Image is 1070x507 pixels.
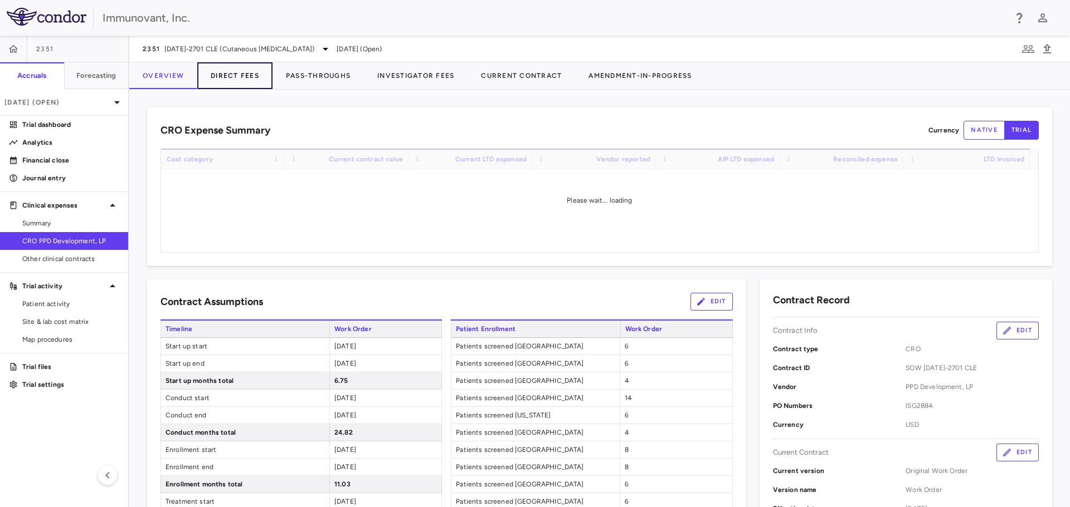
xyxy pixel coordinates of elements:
span: Site & lab cost matrix [22,317,119,327]
button: Investigator Fees [364,62,468,89]
span: 6 [625,498,629,505]
p: Currency [773,420,906,430]
span: Work Order [329,321,442,337]
span: Conduct end [161,407,329,424]
span: Timeline [160,321,329,337]
span: Patient activity [22,299,119,309]
span: Patients screened [GEOGRAPHIC_DATA] [451,338,620,355]
span: SOW [DATE]-2701 CLE [906,363,1039,373]
span: Patients screened [GEOGRAPHIC_DATA] [451,441,620,458]
span: [DATE] [334,360,356,367]
span: [DATE] [334,342,356,350]
button: Edit [996,444,1039,461]
span: 2351 [143,45,160,53]
span: [DATE]-2701 CLE (Cutaneous [MEDICAL_DATA]) [164,44,314,54]
span: Start up end [161,355,329,372]
span: Conduct months total [161,424,329,441]
p: Trial files [22,362,119,372]
p: PO Numbers [773,401,906,411]
h6: Contract Record [773,293,850,308]
span: 6 [625,480,629,488]
p: Contract ID [773,363,906,373]
span: Start up months total [161,372,329,389]
p: Journal entry [22,173,119,183]
span: 4 [625,377,629,385]
p: Current version [773,466,906,476]
span: CRO PPD Development, LP [22,236,119,246]
p: Trial dashboard [22,120,119,130]
span: Original Work Order [906,466,1039,476]
img: logo-full-SnFGN8VE.png [7,8,86,26]
button: Edit [690,293,733,311]
h6: Contract Assumptions [160,294,263,309]
span: [DATE] [334,394,356,402]
p: Trial settings [22,380,119,390]
button: native [964,121,1005,140]
p: Clinical expenses [22,200,106,210]
p: Financial close [22,155,119,165]
span: PPD Development, LP [906,382,1039,392]
button: Overview [129,62,197,89]
span: [DATE] [334,498,356,505]
span: [DATE] [334,411,356,419]
button: Amendment-In-Progress [575,62,705,89]
h6: Accruals [17,71,46,81]
p: Currency [928,125,959,135]
span: Conduct start [161,390,329,406]
span: 2351 [36,45,53,53]
span: Summary [22,218,119,228]
button: Edit [996,322,1039,339]
span: Enrollment end [161,459,329,475]
span: Patients screened [GEOGRAPHIC_DATA] [451,355,620,372]
h6: Forecasting [76,71,116,81]
span: Other clinical contracts [22,254,119,264]
span: Patients screened [GEOGRAPHIC_DATA] [451,424,620,441]
span: [DATE] (Open) [337,44,382,54]
span: Patients screened [GEOGRAPHIC_DATA] [451,390,620,406]
span: Work Order [906,485,1039,495]
span: Patient Enrollment [451,321,620,337]
span: USD [906,420,1039,430]
h6: CRO Expense Summary [160,123,270,138]
p: Contract type [773,344,906,354]
span: 11.03 [334,480,351,488]
span: 24.82 [334,429,353,436]
button: Pass-Throughs [273,62,364,89]
span: CRO [906,344,1039,354]
span: 6 [625,411,629,419]
span: ISG2884 [906,401,1039,411]
div: Immunovant, Inc. [103,9,1005,26]
button: Direct Fees [197,62,273,89]
span: Patients screened [US_STATE] [451,407,620,424]
span: Enrollment start [161,441,329,458]
p: Contract Info [773,326,818,336]
p: [DATE] (Open) [4,97,110,107]
span: Work Order [620,321,733,337]
span: 6.75 [334,377,348,385]
span: Start up start [161,338,329,355]
span: Map procedures [22,334,119,344]
p: Current Contract [773,447,829,457]
span: Patients screened [GEOGRAPHIC_DATA] [451,372,620,389]
p: Analytics [22,137,119,147]
p: Vendor [773,382,906,392]
span: 8 [625,463,629,471]
span: 6 [625,342,629,350]
span: Patients screened [GEOGRAPHIC_DATA] [451,476,620,493]
button: Current Contract [468,62,575,89]
p: Version name [773,485,906,495]
span: 6 [625,360,629,367]
span: Patients screened [GEOGRAPHIC_DATA] [451,459,620,475]
span: 14 [625,394,631,402]
button: trial [1004,121,1039,140]
p: Trial activity [22,281,106,291]
span: 4 [625,429,629,436]
span: 8 [625,446,629,454]
span: [DATE] [334,463,356,471]
span: Enrollment months total [161,476,329,493]
span: Please wait... loading [567,196,632,204]
span: [DATE] [334,446,356,454]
